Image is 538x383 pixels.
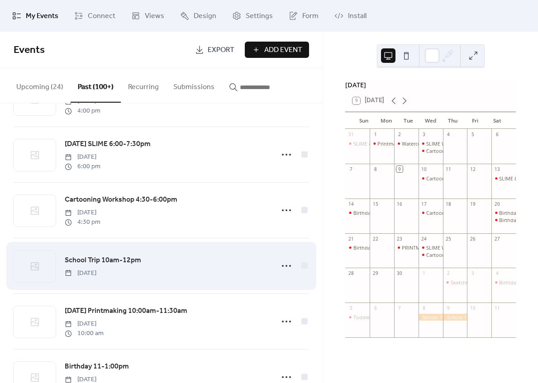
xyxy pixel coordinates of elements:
[348,270,354,277] div: 28
[65,329,104,338] span: 10:00 am
[65,208,100,218] span: [DATE]
[348,236,354,242] div: 21
[208,45,234,56] span: Export
[494,236,500,242] div: 27
[442,112,464,129] div: Thu
[421,132,427,138] div: 3
[9,68,71,102] button: Upcoming (24)
[421,270,427,277] div: 1
[419,175,443,182] div: Cartooning Workshop 4:30-6:00pm
[372,236,379,242] div: 22
[396,132,403,138] div: 2
[345,209,370,216] div: Birthday 11-1pm
[353,140,438,147] div: SLIME & Stamping 11:00am-12:30pm
[348,166,354,172] div: 7
[396,236,403,242] div: 23
[397,112,419,129] div: Tue
[65,269,96,278] span: [DATE]
[194,11,216,22] span: Design
[375,112,397,129] div: Mon
[282,4,325,28] a: Form
[491,209,516,216] div: Birthday 11-1pm
[65,319,104,329] span: [DATE]
[419,112,442,129] div: Wed
[419,251,443,258] div: Cartooning Workshop 4:30-6:00pm
[494,270,500,277] div: 4
[421,166,427,172] div: 10
[491,217,516,223] div: Birthday 3:30-5:30pm
[67,4,122,28] a: Connect
[353,314,428,321] div: Toddler Workshop 9:30-11:00am
[353,209,391,216] div: Birthday 11-1pm
[419,314,443,321] div: School Trip 10am-12pm
[426,140,511,147] div: SLIME WORKSHOP 10:30am-12:00pm
[445,201,452,207] div: 18
[419,147,443,154] div: Cartooning Workshop 4:30-6:00pm
[65,138,151,150] a: [DATE] SLIME 6:00-7:30pm
[246,11,273,22] span: Settings
[499,209,537,216] div: Birthday 11-1pm
[26,11,58,22] span: My Events
[396,270,403,277] div: 30
[5,4,65,28] a: My Events
[445,270,452,277] div: 2
[421,201,427,207] div: 17
[65,305,187,317] a: [DATE] Printmaking 10:00am-11:30am
[419,209,443,216] div: Cartooning Workshop 4:30-6:00pm
[348,132,354,138] div: 31
[396,305,403,312] div: 7
[445,132,452,138] div: 4
[372,166,379,172] div: 8
[402,244,506,251] div: PRINTMAKING WORKSHOP 10:30am-12:00pm
[124,4,171,28] a: Views
[188,42,241,58] a: Export
[328,4,373,28] a: Install
[65,194,177,206] a: Cartooning Workshop 4:30-6:00pm
[352,112,375,129] div: Sun
[353,244,402,251] div: Birthday 3:30-5:30pm
[65,255,141,266] a: School Trip 10am-12pm
[65,306,187,317] span: [DATE] Printmaking 10:00am-11:30am
[65,106,100,116] span: 4:00 pm
[494,166,500,172] div: 13
[121,68,166,102] button: Recurring
[426,147,507,154] div: Cartooning Workshop 4:30-6:00pm
[445,305,452,312] div: 9
[499,279,534,286] div: Birthday 1-3pm
[14,40,45,60] span: Events
[396,201,403,207] div: 16
[494,305,500,312] div: 11
[65,218,100,227] span: 4:30 pm
[166,68,222,102] button: Submissions
[372,132,379,138] div: 1
[486,112,509,129] div: Sat
[494,201,500,207] div: 20
[65,152,100,162] span: [DATE]
[443,279,467,286] div: Sketchbook Making Workshop 10:30am-12:30pm
[394,244,419,251] div: PRINTMAKING WORKSHOP 10:30am-12:00pm
[372,270,379,277] div: 29
[345,80,516,90] div: [DATE]
[426,209,507,216] div: Cartooning Workshop 4:30-6:00pm
[370,140,394,147] div: Printmaking Workshop 10:00am-11:30am
[348,201,354,207] div: 14
[245,42,309,58] a: Add Event
[491,279,516,286] div: Birthday 1-3pm
[470,201,476,207] div: 19
[345,314,370,321] div: Toddler Workshop 9:30-11:00am
[173,4,223,28] a: Design
[71,68,121,103] button: Past (100+)
[348,305,354,312] div: 5
[394,140,419,147] div: Watercolor Printmaking 10:00am-11:30pm
[470,305,476,312] div: 10
[145,11,164,22] span: Views
[419,244,443,251] div: SLIME WORKSHOP 10:30am-12:00pm
[426,175,507,182] div: Cartooning Workshop 4:30-6:00pm
[421,236,427,242] div: 24
[470,166,476,172] div: 12
[264,45,302,56] span: Add Event
[348,11,367,22] span: Install
[421,305,427,312] div: 8
[426,244,511,251] div: SLIME WORKSHOP 10:30am-12:00pm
